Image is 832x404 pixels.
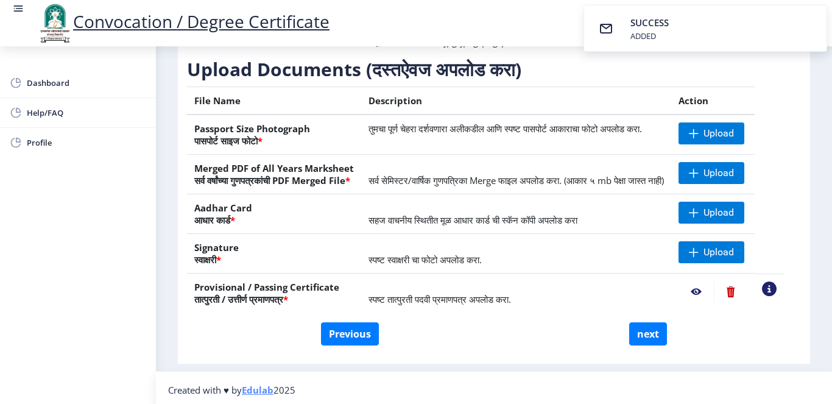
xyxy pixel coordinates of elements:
a: Convocation / Degree Certificate [37,10,330,33]
th: Passport Size Photograph पासपोर्ट साइज फोटो [187,115,361,155]
nb-action: Delete File [714,281,747,303]
span: स्पष्ट स्वाक्षरी चा फोटो अपलोड करा. [368,253,482,266]
span: सर्व सेमिस्टर/वार्षिक गुणपत्रिका Merge फाइल अपलोड करा. (आकार ५ mb पेक्षा जास्त नाही) [368,174,664,186]
h3: Upload Documents (दस्तऐवज अपलोड करा) [187,57,784,82]
th: Provisional / Passing Certificate तात्पुरती / उत्तीर्ण प्रमाणपत्र [187,274,361,313]
span: Upload [703,207,734,219]
span: SUCCESS [630,16,669,29]
nb-action: View Sample PDC [762,282,777,296]
th: Aadhar Card आधार कार्ड [187,194,361,234]
span: Help/FAQ [27,105,146,120]
img: logo [37,2,73,44]
span: सहज वाचनीय स्थितीत मूळ आधार कार्ड ची स्कॅन कॉपी अपलोड करा [368,214,577,226]
th: File Name [187,87,361,115]
span: Dashboard [27,76,146,90]
span: Upload [703,127,734,140]
th: Description [361,87,671,115]
span: Created with ♥ by 2025 [168,384,295,396]
th: Merged PDF of All Years Marksheet सर्व वर्षांच्या गुणपत्रकांची PDF Merged File [187,155,361,194]
nb-action: View File [679,281,714,303]
td: तुमचा पूर्ण चेहरा दर्शवणारा अलीकडील आणि स्पष्ट पासपोर्ट आकाराचा फोटो अपलोड करा. [361,115,671,155]
button: next [629,322,667,346]
a: Edulab [242,384,273,396]
span: स्पष्ट तात्पुरती पदवी प्रमाणपत्र अपलोड करा. [368,293,511,305]
span: Upload [703,246,734,258]
span: Upload [703,167,734,179]
div: ADDED [630,30,671,41]
button: Previous [321,322,379,346]
th: Action [671,87,755,115]
th: Signature स्वाक्षरी [187,234,361,274]
span: Profile [27,135,146,150]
